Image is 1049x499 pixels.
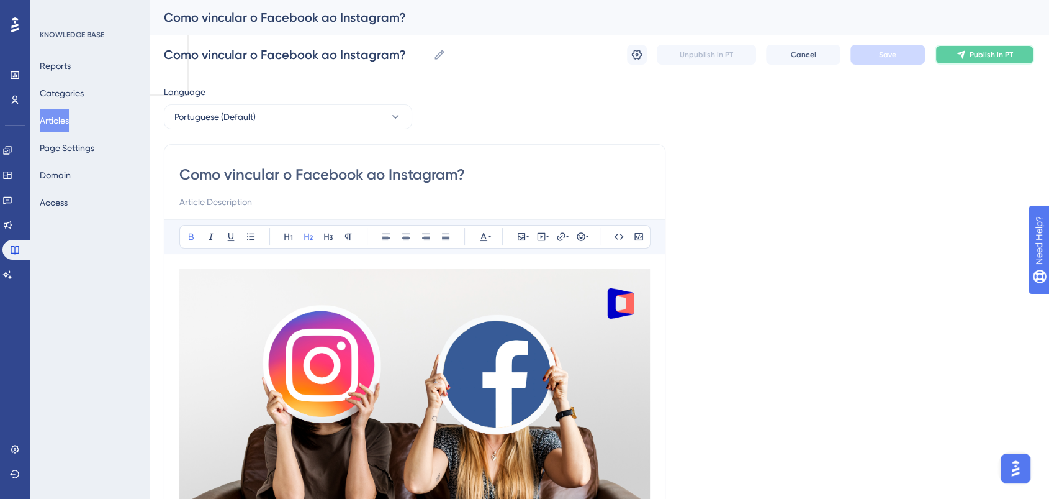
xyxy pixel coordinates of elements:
[850,45,925,65] button: Save
[179,195,650,209] input: Article Description
[164,9,1003,26] div: Como vincular o Facebook ao Instagram?
[174,109,256,124] span: Portuguese (Default)
[935,45,1034,65] button: Publish in PT
[164,85,205,99] span: Language
[40,30,104,40] div: KNOWLEDGE BASE
[164,46,428,63] input: Article Name
[879,50,896,60] span: Save
[40,109,69,132] button: Articles
[680,50,733,60] span: Unpublish in PT
[164,104,412,129] button: Portuguese (Default)
[40,55,71,77] button: Reports
[40,82,84,104] button: Categories
[997,450,1034,487] iframe: UserGuiding AI Assistant Launcher
[40,164,71,186] button: Domain
[766,45,840,65] button: Cancel
[40,137,94,159] button: Page Settings
[40,191,68,214] button: Access
[29,3,78,18] span: Need Help?
[179,165,650,185] input: Article Title
[657,45,756,65] button: Unpublish in PT
[791,50,816,60] span: Cancel
[970,50,1013,60] span: Publish in PT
